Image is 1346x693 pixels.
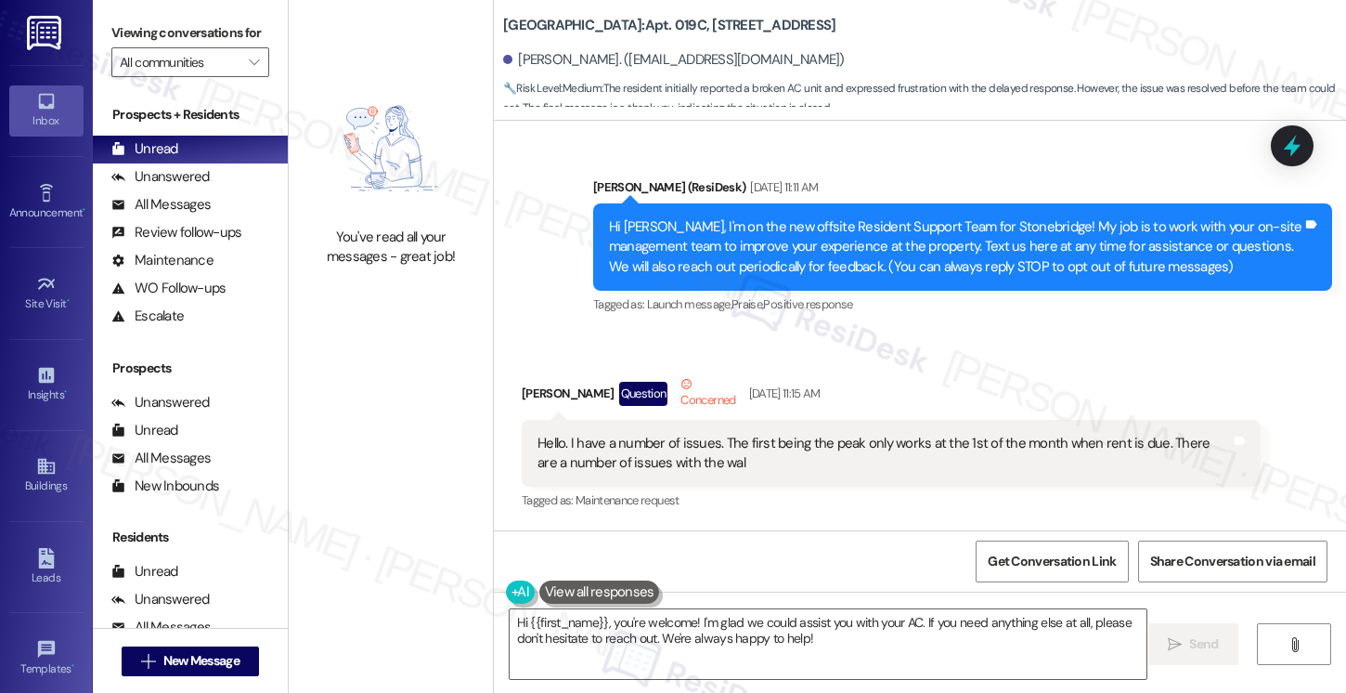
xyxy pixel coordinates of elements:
[619,382,668,405] div: Question
[309,79,472,217] img: empty-state
[503,50,845,70] div: [PERSON_NAME]. ([EMAIL_ADDRESS][DOMAIN_NAME])
[988,552,1116,571] span: Get Conversation Link
[1189,634,1218,654] span: Send
[111,562,178,582] div: Unread
[111,167,210,187] div: Unanswered
[111,449,211,468] div: All Messages
[744,384,821,403] div: [DATE] 11:15 AM
[510,609,1146,679] textarea: Hi {{first_name}}, you're welcome! I'm glad we could assist you with your AC. If you need anythin...
[141,654,155,669] i: 
[677,374,739,413] div: Concerned
[309,228,472,268] div: You've read all your messages - great job!
[503,81,602,96] strong: 🔧 Risk Level: Medium
[93,105,288,124] div: Prospects + Residents
[111,251,214,270] div: Maintenance
[647,296,731,312] span: Launch message ,
[93,359,288,378] div: Prospects
[1150,552,1315,571] span: Share Conversation via email
[71,660,74,673] span: •
[593,291,1332,318] div: Tagged as:
[111,19,269,47] label: Viewing conversations for
[1148,623,1238,665] button: Send
[67,294,70,307] span: •
[731,296,763,312] span: Praise ,
[111,393,210,412] div: Unanswered
[609,217,1302,277] div: Hi [PERSON_NAME], I'm on the new offsite Resident Support Team for Stonebridge! My job is to work...
[111,279,226,298] div: WO Follow-ups
[9,634,84,684] a: Templates •
[122,647,259,676] button: New Message
[120,47,239,77] input: All communities
[522,374,1261,420] div: [PERSON_NAME]
[576,492,679,508] span: Maintenance request
[111,477,219,496] div: New Inbounds
[763,296,852,312] span: Positive response
[83,203,85,216] span: •
[163,651,239,671] span: New Message
[9,85,84,136] a: Inbox
[745,177,818,197] div: [DATE] 11:11 AM
[503,16,835,35] b: [GEOGRAPHIC_DATA]: Apt. 019C, [STREET_ADDRESS]
[522,487,1261,514] div: Tagged as:
[111,307,184,326] div: Escalate
[111,618,211,637] div: All Messages
[593,177,1332,203] div: [PERSON_NAME] (ResiDesk)
[9,360,84,410] a: Insights •
[111,590,210,609] div: Unanswered
[9,451,84,501] a: Buildings
[537,434,1231,474] div: Hello. I have a number of issues. The first being the peak only works at the 1st of the month whe...
[249,55,259,70] i: 
[1138,541,1327,582] button: Share Conversation via email
[27,16,65,50] img: ResiDesk Logo
[1168,637,1182,652] i: 
[111,195,211,215] div: All Messages
[93,528,288,547] div: Residents
[111,421,178,440] div: Unread
[111,223,241,242] div: Review follow-ups
[1288,637,1301,652] i: 
[976,541,1128,582] button: Get Conversation Link
[503,79,1346,119] span: : The resident initially reported a broken AC unit and expressed frustration with the delayed res...
[9,543,84,593] a: Leads
[64,386,67,399] span: •
[9,268,84,319] a: Site Visit •
[111,139,178,159] div: Unread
